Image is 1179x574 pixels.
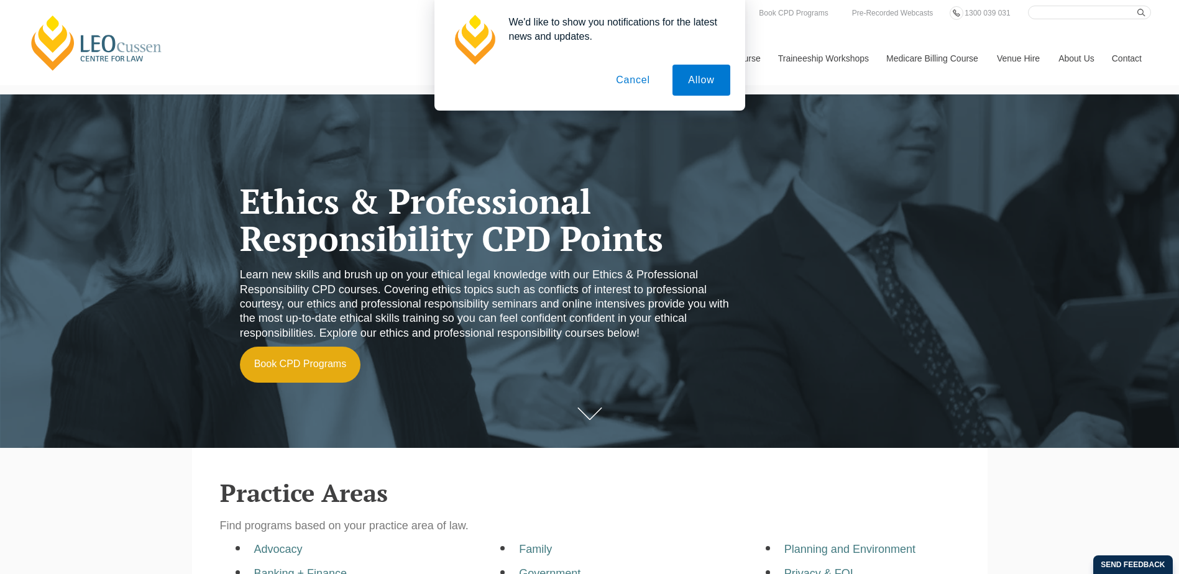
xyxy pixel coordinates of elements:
[240,347,361,383] a: Book CPD Programs
[600,65,666,96] button: Cancel
[220,479,960,506] h2: Practice Areas
[240,183,730,258] h1: Ethics & Professional Responsibility CPD Points
[672,65,730,96] button: Allow
[784,543,915,555] a: Planning and Environment
[499,15,730,43] div: We'd like to show you notifications for the latest news and updates.
[220,519,960,533] p: Find programs based on your practice area of law.
[449,15,499,65] img: notification icon
[240,268,730,340] p: Learn new skills and brush up on your ethical legal knowledge with our Ethics & Professional Resp...
[519,543,552,555] a: Family
[254,543,303,555] a: Advocacy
